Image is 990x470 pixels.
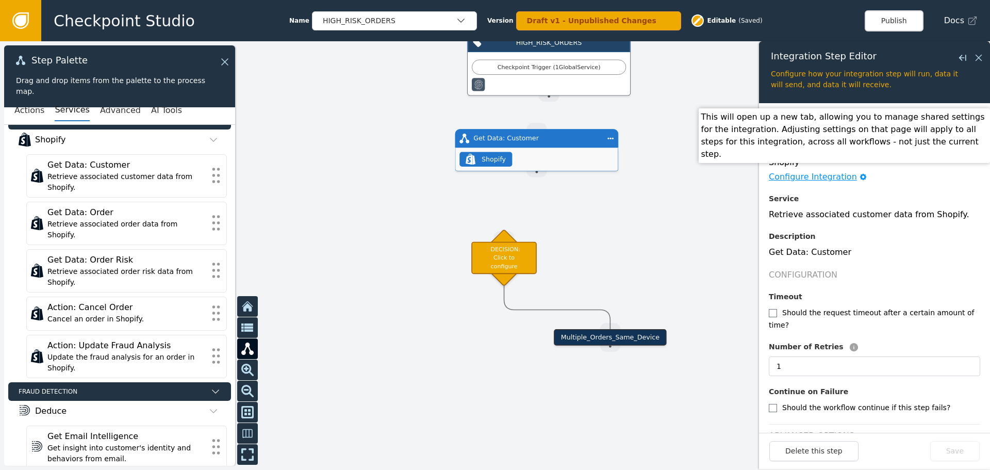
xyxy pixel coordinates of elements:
[31,56,88,65] span: Step Palette
[35,134,66,146] div: Shopify
[289,16,309,25] span: Name
[47,352,206,374] div: Update the fraud analysis for an order in Shopify.
[35,405,67,417] div: Deduce
[47,219,206,240] div: Retrieve associated order data from Shopify.
[769,356,980,376] input: 3
[769,208,980,221] div: Retrieve associated customer data from Shopify.
[771,52,877,61] span: Integration Step Editor
[769,269,980,281] h2: Configuration
[769,291,802,302] label: Timeout
[516,11,681,30] button: Draft v1 - Unpublished Changes
[738,16,762,25] div: ( Saved )
[47,314,206,325] div: Cancel an order in Shopify.
[944,14,964,27] span: Docs
[486,38,612,48] div: HIGH_RISK_ORDERS
[769,441,859,461] button: Delete this step
[47,443,206,464] div: Get insight into customer's identity and behaviors from email.
[782,403,950,412] label: Should the workflow continue if this step fails?
[47,339,206,352] div: Action: Update Fraud Analysis
[769,171,867,183] a: Configure Integration
[54,9,195,33] span: Checkpoint Studio
[100,100,141,121] button: Advanced
[47,171,206,193] div: Retrieve associated customer data from Shopify.
[47,430,206,443] div: Get Email Intelligence
[47,301,206,314] div: Action: Cancel Order
[47,206,206,219] div: Get Data: Order
[487,16,514,25] span: Version
[771,69,978,90] div: Configure how your integration step will run, data it will send, and data it will receive.
[312,11,477,30] button: HIGH_RISK_ORDERS
[47,159,206,171] div: Get Data: Customer
[769,246,980,258] div: Get Data: Customer
[14,100,44,121] button: Actions
[16,75,223,97] div: Drag and drop items from the palette to the process map.
[769,342,844,352] label: Number of Retries
[944,14,978,27] a: Docs
[151,100,182,121] button: AI Tools
[769,430,854,442] h2: Advanced Options
[55,100,89,121] button: Services
[323,15,456,26] div: HIGH_RISK_ORDERS
[554,329,666,346] div: Multiple_Orders_Same_Device
[527,15,660,26] div: Draft v1 - Unpublished Changes
[865,10,923,31] button: Publish
[47,266,206,288] div: Retrieve associated order risk data from Shopify.
[477,63,621,72] div: Checkpoint Trigger ( 1 Global Service )
[47,254,206,266] div: Get Data: Order Risk
[482,154,506,164] div: Shopify
[19,387,206,396] span: Fraud Detection
[707,16,736,25] span: Editable
[769,193,799,204] label: Service
[473,134,600,143] div: Get Data: Customer
[471,241,537,274] div: DECISION: Click to configure
[769,171,857,183] div: Configure Integration
[769,231,816,242] label: Description
[769,386,848,397] label: Continue on Failure
[769,309,974,329] label: Should the request timeout after a certain amount of time?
